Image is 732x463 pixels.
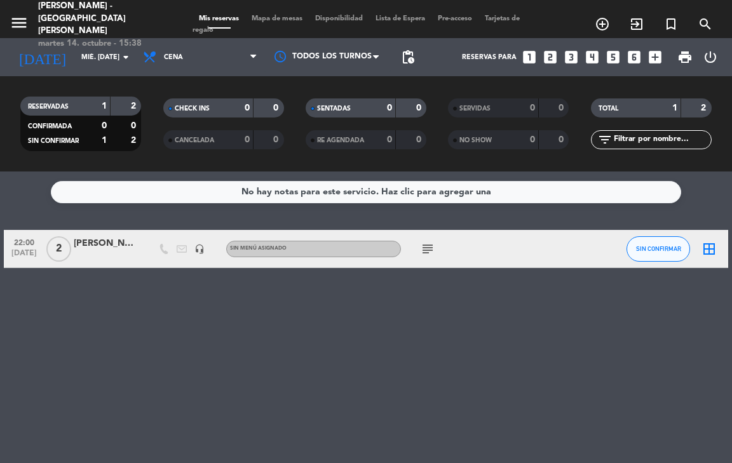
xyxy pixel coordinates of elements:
div: LOG OUT [698,38,722,76]
span: Cena [164,53,183,62]
span: 22:00 [8,234,40,249]
i: subject [420,241,435,257]
i: power_settings_new [703,50,718,65]
strong: 0 [245,135,250,144]
strong: 2 [131,102,139,111]
i: looks_5 [605,49,621,65]
strong: 0 [530,104,535,112]
span: print [677,50,693,65]
strong: 1 [672,104,677,112]
i: looks_3 [563,49,579,65]
i: search [698,17,713,32]
span: CANCELADA [175,137,214,144]
i: filter_list [597,132,613,147]
i: headset_mic [194,244,205,254]
i: menu [10,13,29,32]
span: Mis reservas [193,15,245,22]
i: exit_to_app [629,17,644,32]
input: Filtrar por nombre... [613,133,711,147]
span: SIN CONFIRMAR [636,245,681,252]
strong: 1 [102,102,107,111]
i: [DATE] [10,43,75,70]
strong: 2 [131,136,139,145]
strong: 0 [559,104,566,112]
span: NO SHOW [459,137,492,144]
span: Sin menú asignado [230,246,287,251]
strong: 0 [559,135,566,144]
span: Disponibilidad [309,15,369,22]
span: Lista de Espera [369,15,431,22]
i: turned_in_not [663,17,679,32]
i: looks_6 [626,49,642,65]
strong: 0 [273,135,281,144]
span: SIN CONFIRMAR [28,138,79,144]
span: RE AGENDADA [317,137,364,144]
strong: 0 [387,135,392,144]
i: looks_two [542,49,559,65]
span: Pre-acceso [431,15,478,22]
div: martes 14. octubre - 15:38 [38,37,173,50]
i: border_all [701,241,717,257]
div: [PERSON_NAME] [74,236,137,251]
button: SIN CONFIRMAR [627,236,690,262]
strong: 0 [131,121,139,130]
i: looks_one [521,49,538,65]
strong: 0 [416,135,424,144]
span: CHECK INS [175,105,210,112]
strong: 0 [416,104,424,112]
i: add_circle_outline [595,17,610,32]
strong: 0 [387,104,392,112]
span: Reservas para [462,53,517,62]
i: arrow_drop_down [118,50,133,65]
strong: 2 [701,104,708,112]
i: add_box [647,49,663,65]
span: 2 [46,236,71,262]
button: menu [10,13,29,37]
span: CONFIRMADA [28,123,72,130]
span: RESERVADAS [28,104,69,110]
span: [DATE] [8,249,40,264]
div: No hay notas para este servicio. Haz clic para agregar una [241,185,491,199]
span: Mapa de mesas [245,15,309,22]
span: TOTAL [599,105,618,112]
span: SENTADAS [317,105,351,112]
span: SERVIDAS [459,105,491,112]
strong: 0 [273,104,281,112]
strong: 0 [530,135,535,144]
i: looks_4 [584,49,600,65]
strong: 0 [245,104,250,112]
span: pending_actions [400,50,416,65]
strong: 1 [102,136,107,145]
strong: 0 [102,121,107,130]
